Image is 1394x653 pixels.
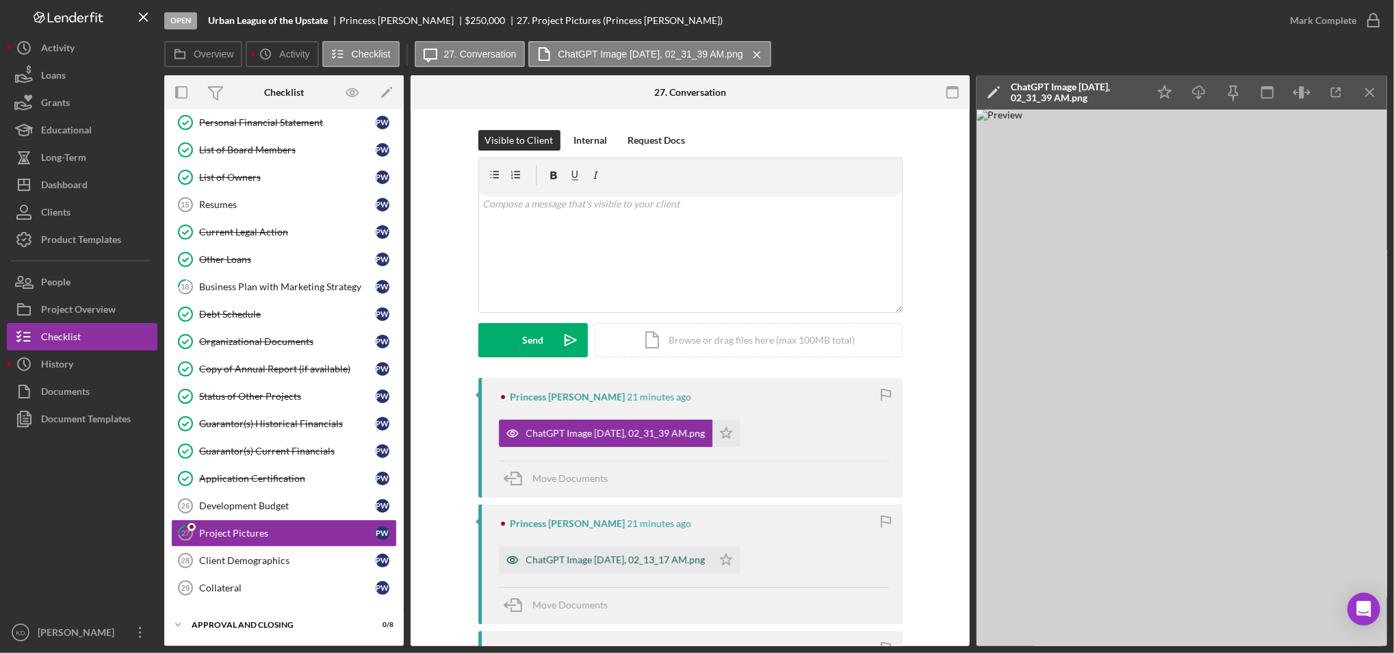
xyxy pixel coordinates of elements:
[41,350,73,381] div: History
[279,49,309,60] label: Activity
[7,405,157,433] a: Document Templates
[41,144,86,175] div: Long-Term
[528,41,771,67] button: ChatGPT Image [DATE], 02_31_39 AM.png
[7,619,157,646] button: KD[PERSON_NAME]
[376,280,389,294] div: P W
[533,472,608,484] span: Move Documents
[7,268,157,296] a: People
[171,574,397,602] a: 29CollateralPW
[171,465,397,492] a: Application CertificationPW
[171,300,397,328] a: Debt SchedulePW
[7,62,157,89] button: Loans
[171,547,397,574] a: 28Client DemographicsPW
[41,89,70,120] div: Grants
[181,528,190,537] tspan: 27
[199,363,376,374] div: Copy of Annual Report (if available)
[376,362,389,376] div: P W
[567,130,615,151] button: Internal
[621,130,693,151] button: Request Docs
[34,619,123,650] div: [PERSON_NAME]
[199,309,376,320] div: Debt Schedule
[352,49,391,60] label: Checklist
[369,621,393,629] div: 0 / 8
[41,405,131,436] div: Document Templates
[199,555,376,566] div: Client Demographics
[171,410,397,437] a: Guarantor(s) Historical FinancialsPW
[246,41,318,67] button: Activity
[181,201,189,209] tspan: 15
[199,199,376,210] div: Resumes
[977,110,1387,646] img: Preview
[171,246,397,273] a: Other LoansPW
[628,518,692,529] time: 2025-09-22 15:45
[171,273,397,300] a: 18Business Plan with Marketing StrategyPW
[41,199,70,229] div: Clients
[444,49,517,60] label: 27. Conversation
[164,41,242,67] button: Overview
[171,218,397,246] a: Current Legal ActionPW
[376,253,389,266] div: P W
[7,199,157,226] button: Clients
[7,378,157,405] a: Documents
[533,599,608,611] span: Move Documents
[522,323,543,357] div: Send
[526,554,706,565] div: ChatGPT Image [DATE], 02_13_17 AM.png
[376,499,389,513] div: P W
[171,437,397,465] a: Guarantor(s) Current FinancialsPW
[376,554,389,567] div: P W
[171,520,397,547] a: 27Project PicturesPW
[376,225,389,239] div: P W
[199,336,376,347] div: Organizational Documents
[628,392,692,402] time: 2025-09-22 15:45
[478,323,588,357] button: Send
[376,170,389,184] div: P W
[376,307,389,321] div: P W
[199,418,376,429] div: Guarantor(s) Historical Financials
[558,49,743,60] label: ChatGPT Image [DATE], 02_31_39 AM.png
[171,355,397,383] a: Copy of Annual Report (if available)PW
[41,268,70,299] div: People
[7,171,157,199] button: Dashboard
[41,171,88,202] div: Dashboard
[181,282,190,291] tspan: 18
[171,492,397,520] a: 26Development BudgetPW
[511,392,625,402] div: Princess [PERSON_NAME]
[208,15,328,26] b: Urban League of the Upstate
[199,528,376,539] div: Project Pictures
[376,389,389,403] div: P W
[199,254,376,265] div: Other Loans
[7,323,157,350] button: Checklist
[171,328,397,355] a: Organizational DocumentsPW
[41,378,90,409] div: Documents
[7,34,157,62] button: Activity
[511,518,625,529] div: Princess [PERSON_NAME]
[1290,7,1356,34] div: Mark Complete
[7,226,157,253] a: Product Templates
[199,500,376,511] div: Development Budget
[171,191,397,218] a: 15ResumesPW
[171,109,397,136] a: Personal Financial StatementPW
[1011,81,1141,103] div: ChatGPT Image [DATE], 02_31_39 AM.png
[499,546,740,574] button: ChatGPT Image [DATE], 02_13_17 AM.png
[376,526,389,540] div: P W
[415,41,526,67] button: 27. Conversation
[41,226,121,257] div: Product Templates
[7,296,157,323] a: Project Overview
[41,62,66,92] div: Loans
[171,136,397,164] a: List of Board MembersPW
[7,116,157,144] a: Educational
[376,417,389,431] div: P W
[171,383,397,410] a: Status of Other ProjectsPW
[41,296,116,326] div: Project Overview
[181,584,190,592] tspan: 29
[574,130,608,151] div: Internal
[199,582,376,593] div: Collateral
[376,472,389,485] div: P W
[7,89,157,116] button: Grants
[322,41,400,67] button: Checklist
[199,473,376,484] div: Application Certification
